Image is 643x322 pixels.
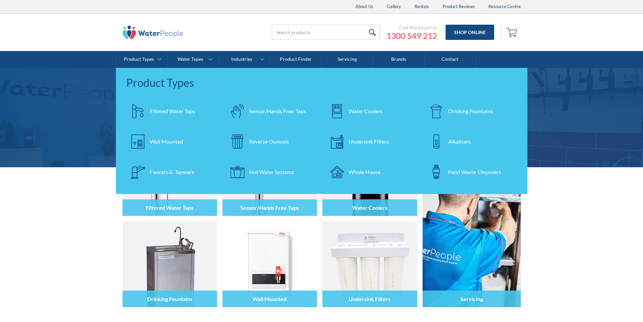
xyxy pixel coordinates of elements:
[349,296,391,302] h4: Undersink Filters
[124,56,154,62] div: Product Types
[147,296,192,302] h4: Drinking Fountains
[448,107,493,115] div: Drinking Fountains
[325,160,418,184] a: Whole House
[150,107,195,115] div: Filtered Water Taps
[425,160,517,184] a: Food Waste Disposers
[270,51,322,68] a: Product Finder
[249,138,289,146] div: Reverse Osmosis
[448,168,501,176] div: Food Waste Disposers
[222,221,317,307] img: Wall Mounted
[225,130,318,153] a: Reverse Osmosis
[386,24,437,31] div: Call the experts
[425,130,517,153] a: Alkalisers
[448,138,471,146] div: Alkalisers
[150,168,194,176] div: Faucets & Tapware
[126,160,219,184] a: Faucets & Tapware
[423,130,521,307] a: Servicing
[116,68,528,194] nav: Product Types
[219,51,270,68] a: Industries
[272,25,380,40] input: Search products
[446,25,494,40] a: Shop Online
[225,99,318,123] a: Sensor/Hands Free Taps
[349,107,382,115] div: Water Coolers
[249,107,306,115] div: Sensor/Hands Free Taps
[123,26,183,39] img: The Water People
[325,130,418,153] a: Undersink Filters
[460,296,483,302] h4: Servicing
[126,75,517,91] div: Product Types
[146,204,193,211] h4: Filtered Water Taps
[252,296,287,302] h4: Wall Mounted
[505,24,521,41] a: Open empty cart
[240,204,299,211] h4: Sensor/Hands Free Taps
[352,204,387,211] h4: Water Coolers
[249,168,294,176] div: Hot Water Systems
[116,51,167,68] a: Product Types
[178,56,203,62] div: Water Types
[349,138,389,146] div: Undersink Filters
[322,221,417,307] img: Undersink Filters
[425,99,517,123] a: Drinking Fountains
[506,27,519,38] img: shopping cart
[126,130,219,153] a: Wall Mounted
[231,56,252,62] div: Industries
[373,51,424,68] a: Brands
[225,160,318,184] a: Hot Water Systems
[123,221,217,307] img: Drinking Fountains
[322,51,373,68] a: Servicing
[386,31,437,41] a: 1300 549 212
[425,51,476,68] a: Contact
[150,138,183,146] div: Wall Mounted
[349,168,380,176] div: Whole House
[126,99,219,123] a: Filtered Water Taps
[325,99,418,123] a: Water Coolers
[167,51,218,68] a: Water Types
